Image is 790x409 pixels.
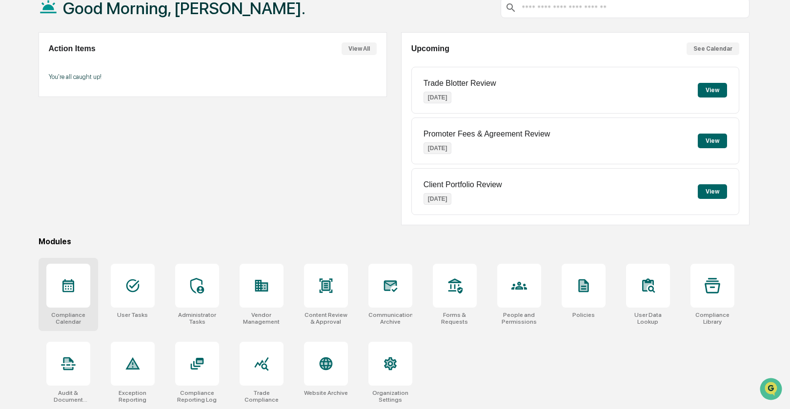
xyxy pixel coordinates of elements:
a: 🗄️Attestations [67,119,125,136]
span: Attestations [81,123,121,133]
button: View [698,83,727,97]
div: Organization Settings [368,390,412,403]
div: Policies [572,312,595,318]
button: View [698,134,727,148]
div: 🖐️ [10,124,18,132]
div: 🔎 [10,142,18,150]
a: 🖐️Preclearance [6,119,67,136]
p: Client Portfolio Review [424,180,502,189]
div: Administrator Tasks [175,312,219,325]
p: How can we help? [10,20,178,36]
img: 1746055101610-c473b297-6a78-478c-a979-82029cc54cd1 [10,75,27,92]
p: Promoter Fees & Agreement Review [424,130,550,138]
p: Trade Blotter Review [424,79,496,88]
div: Content Review & Approval [304,312,348,325]
div: Forms & Requests [433,312,477,325]
div: 🗄️ [71,124,79,132]
div: Website Archive [304,390,348,396]
div: Vendor Management [240,312,284,325]
div: Exception Reporting [111,390,155,403]
iframe: Open customer support [759,377,785,403]
div: Compliance Calendar [46,312,90,325]
p: [DATE] [424,92,452,103]
div: User Data Lookup [626,312,670,325]
p: [DATE] [424,142,452,154]
h2: Action Items [49,44,96,53]
button: View [698,184,727,199]
div: Audit & Document Logs [46,390,90,403]
span: Preclearance [20,123,63,133]
div: People and Permissions [497,312,541,325]
p: You're all caught up! [49,73,377,80]
div: Compliance Reporting Log [175,390,219,403]
a: Powered byPylon [69,165,118,173]
span: Pylon [97,165,118,173]
h2: Upcoming [411,44,449,53]
p: [DATE] [424,193,452,205]
div: Compliance Library [690,312,734,325]
button: See Calendar [687,42,739,55]
div: Modules [39,237,749,246]
button: Start new chat [166,78,178,89]
div: Start new chat [33,75,160,84]
div: We're available if you need us! [33,84,123,92]
span: Data Lookup [20,141,61,151]
div: Communications Archive [368,312,412,325]
div: User Tasks [117,312,148,318]
a: 🔎Data Lookup [6,137,65,155]
div: Trade Compliance [240,390,284,403]
button: View All [342,42,377,55]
